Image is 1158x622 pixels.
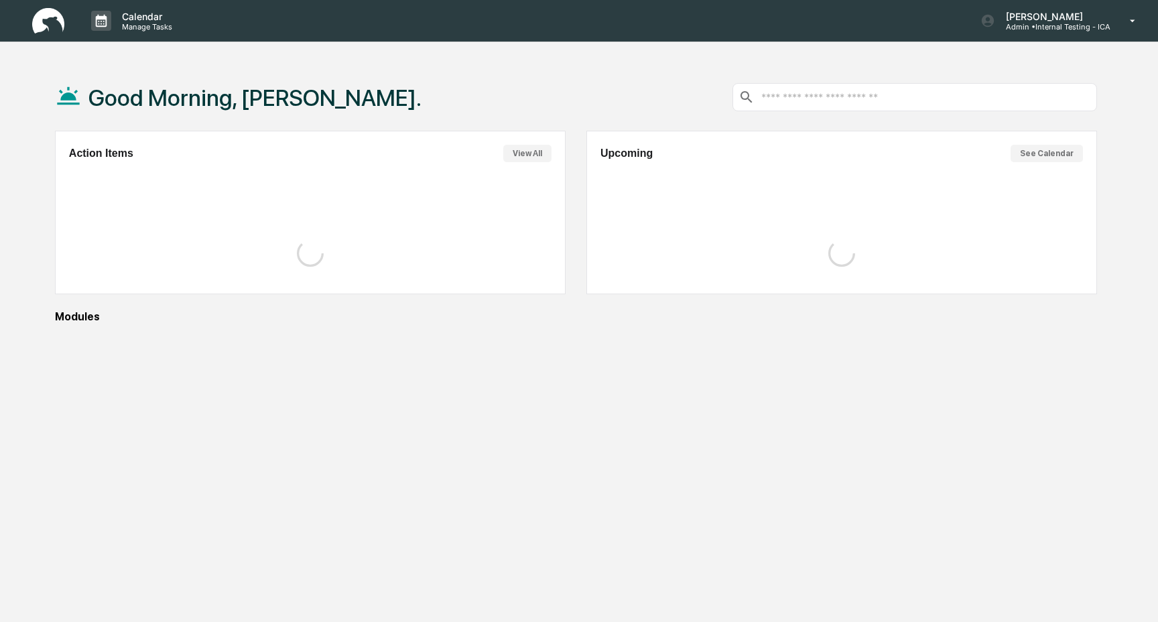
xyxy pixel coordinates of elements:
[32,8,64,34] img: logo
[600,147,653,160] h2: Upcoming
[1011,145,1083,162] button: See Calendar
[995,22,1110,32] p: Admin • Internal Testing - ICA
[995,11,1110,22] p: [PERSON_NAME]
[88,84,422,111] h1: Good Morning, [PERSON_NAME].
[55,310,1097,323] div: Modules
[69,147,133,160] h2: Action Items
[503,145,552,162] button: View All
[111,22,179,32] p: Manage Tasks
[111,11,179,22] p: Calendar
